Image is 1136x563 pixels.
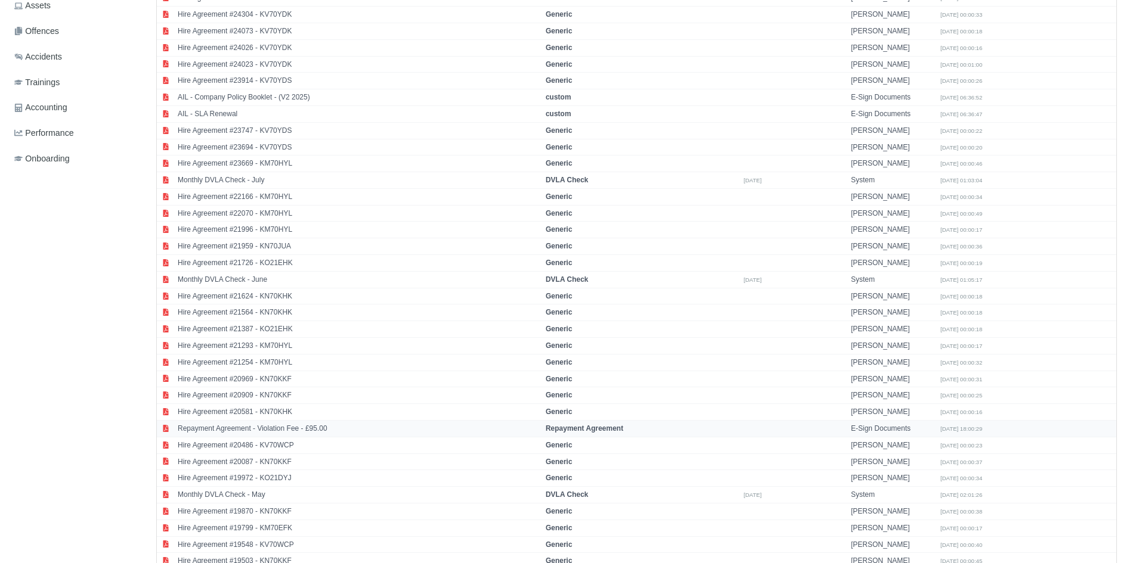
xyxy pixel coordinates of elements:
td: [PERSON_NAME] [848,304,937,321]
small: [DATE] 00:00:18 [940,28,982,35]
strong: Generic [546,375,572,383]
small: [DATE] 01:05:17 [940,276,982,283]
strong: Generic [546,292,572,300]
strong: custom [546,110,571,118]
td: Hire Agreement #21959 - KN70JUA [175,238,543,255]
strong: Generic [546,159,572,167]
strong: Generic [546,259,572,267]
td: [PERSON_NAME] [848,188,937,205]
strong: Generic [546,192,572,201]
td: Hire Agreement #23694 - KV70YDS [175,139,543,155]
a: Trainings [10,71,142,94]
small: [DATE] 00:00:32 [940,359,982,366]
small: [DATE] 00:00:33 [940,11,982,18]
td: [PERSON_NAME] [848,404,937,421]
small: [DATE] 00:00:16 [940,45,982,51]
td: Repayment Agreement - Violation Fee - £95.00 [175,421,543,437]
a: Performance [10,122,142,145]
td: AIL - SLA Renewal [175,105,543,122]
td: E-Sign Documents [848,105,937,122]
td: [PERSON_NAME] [848,453,937,470]
strong: Generic [546,391,572,399]
strong: Generic [546,358,572,366]
td: Hire Agreement #20087 - KN70KKF [175,453,543,470]
strong: Generic [546,209,572,217]
td: Hire Agreement #20581 - KN70KHK [175,404,543,421]
small: [DATE] 00:00:18 [940,293,982,300]
td: Monthly DVLA Check - May [175,487,543,503]
small: [DATE] 00:00:34 [940,194,982,200]
span: Accounting [14,101,67,114]
td: System [848,487,937,503]
strong: Generic [546,441,572,449]
small: [DATE] 00:00:20 [940,144,982,151]
a: Onboarding [10,147,142,170]
td: E-Sign Documents [848,89,937,106]
strong: Generic [546,474,572,482]
small: [DATE] 00:00:18 [940,326,982,332]
td: Hire Agreement #24073 - KV70YDK [175,23,543,39]
a: Accounting [10,96,142,119]
td: Hire Agreement #21996 - KM70HYL [175,222,543,238]
td: Hire Agreement #19870 - KN70KKF [175,503,543,520]
span: Offences [14,24,59,38]
td: [PERSON_NAME] [848,536,937,553]
td: Hire Agreement #20486 - KV70WCP [175,437,543,453]
td: Hire Agreement #22166 - KM70HYL [175,188,543,205]
td: [PERSON_NAME] [848,437,937,453]
td: Hire Agreement #21726 - KO21EHK [175,255,543,272]
iframe: Chat Widget [921,425,1136,563]
td: [PERSON_NAME] [848,222,937,238]
strong: Generic [546,242,572,250]
td: [PERSON_NAME] [848,371,937,387]
td: [PERSON_NAME] [848,7,937,23]
small: [DATE] 06:36:47 [940,111,982,117]
td: Hire Agreement #20909 - KN70KKF [175,387,543,404]
small: [DATE] 00:00:17 [940,226,982,233]
td: [PERSON_NAME] [848,354,937,371]
td: Hire Agreement #20969 - KN70KKF [175,371,543,387]
strong: Generic [546,325,572,333]
a: Accidents [10,45,142,69]
strong: DVLA Check [546,275,589,284]
td: Monthly DVLA Check - July [175,172,543,189]
small: [DATE] 00:00:25 [940,392,982,399]
td: Hire Agreement #24023 - KV70YDK [175,56,543,73]
td: [PERSON_NAME] [848,122,937,139]
strong: Generic [546,458,572,466]
small: [DATE] [744,276,762,283]
strong: Repayment Agreement [546,424,623,433]
small: [DATE] 00:00:16 [940,409,982,415]
strong: Generic [546,341,572,350]
td: Hire Agreement #24026 - KV70YDK [175,39,543,56]
strong: DVLA Check [546,176,589,184]
strong: Generic [546,408,572,416]
strong: DVLA Check [546,490,589,499]
td: Hire Agreement #21564 - KN70KHK [175,304,543,321]
td: System [848,172,937,189]
td: [PERSON_NAME] [848,238,937,255]
small: [DATE] 00:00:17 [940,343,982,349]
td: Hire Agreement #23669 - KM70HYL [175,155,543,172]
td: Hire Agreement #21254 - KM70HYL [175,354,543,371]
strong: Generic [546,126,572,135]
td: Hire Agreement #19972 - KO21DYJ [175,470,543,487]
td: Hire Agreement #19799 - KM70EFK [175,520,543,536]
td: Hire Agreement #21624 - KN70KHK [175,288,543,304]
strong: Generic [546,60,572,69]
td: AIL - Company Policy Booklet - (V2 2025) [175,89,543,106]
small: [DATE] 00:00:22 [940,127,982,134]
td: Hire Agreement #21387 - KO21EHK [175,321,543,338]
td: Hire Agreement #22070 - KM70HYL [175,205,543,222]
small: [DATE] 00:00:49 [940,210,982,217]
td: [PERSON_NAME] [848,139,937,155]
td: Hire Agreement #23747 - KV70YDS [175,122,543,139]
td: [PERSON_NAME] [848,255,937,272]
td: Monthly DVLA Check - June [175,271,543,288]
td: [PERSON_NAME] [848,520,937,536]
td: [PERSON_NAME] [848,39,937,56]
small: [DATE] 00:00:46 [940,160,982,167]
strong: Generic [546,43,572,52]
strong: Generic [546,27,572,35]
strong: Generic [546,524,572,532]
